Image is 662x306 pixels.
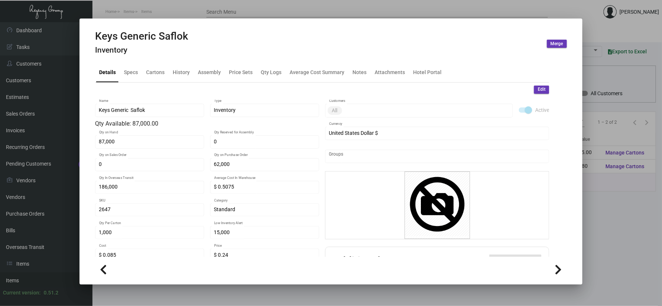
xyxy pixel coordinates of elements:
input: Add new.. [329,153,546,159]
span: Active [535,106,549,114]
div: Details [99,68,116,76]
div: Hotel Portal [413,68,442,76]
mat-chip: All [328,106,342,115]
button: Merge [547,40,567,48]
div: Attachments [375,68,405,76]
h4: Inventory [95,46,188,55]
div: Notes [352,68,367,76]
span: Edit [538,86,546,93]
div: Qty Logs [261,68,281,76]
div: Specs [124,68,138,76]
button: Edit [534,86,549,94]
div: Cartons [146,68,165,76]
h2: Keys Generic Saflok [95,30,188,43]
div: Average Cost Summary [290,68,344,76]
div: 0.51.2 [44,289,58,297]
span: Merge [551,41,563,47]
div: History [173,68,190,76]
input: Add new.. [344,107,509,113]
h2: Additional Fees [333,255,405,268]
div: Assembly [198,68,221,76]
div: Price Sets [229,68,253,76]
div: Qty Available: 87,000.00 [95,119,319,128]
div: Current version: [3,289,41,297]
button: Add Additional Fee [489,255,541,268]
